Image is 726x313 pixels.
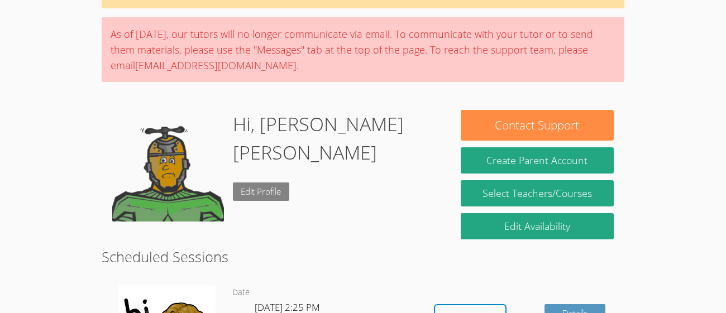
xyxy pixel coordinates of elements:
dt: Date [232,286,250,300]
h1: Hi, [PERSON_NAME] [PERSON_NAME] [233,110,440,167]
h2: Scheduled Sessions [102,246,624,267]
a: Edit Availability [461,213,614,239]
div: As of [DATE], our tutors will no longer communicate via email. To communicate with your tutor or ... [102,17,624,82]
button: Create Parent Account [461,147,614,174]
button: Contact Support [461,110,614,141]
img: default.png [112,110,224,221]
a: Edit Profile [233,182,290,201]
a: Select Teachers/Courses [461,180,614,206]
